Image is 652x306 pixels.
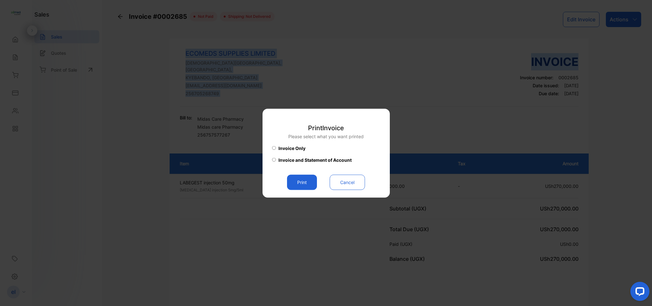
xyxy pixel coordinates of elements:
span: Invoice Only [278,145,305,151]
button: Cancel [330,174,365,190]
iframe: LiveChat chat widget [625,279,652,306]
p: Please select what you want printed [288,133,364,139]
button: Print [287,174,317,190]
p: Print Invoice [288,123,364,132]
span: Invoice and Statement of Account [278,156,352,163]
